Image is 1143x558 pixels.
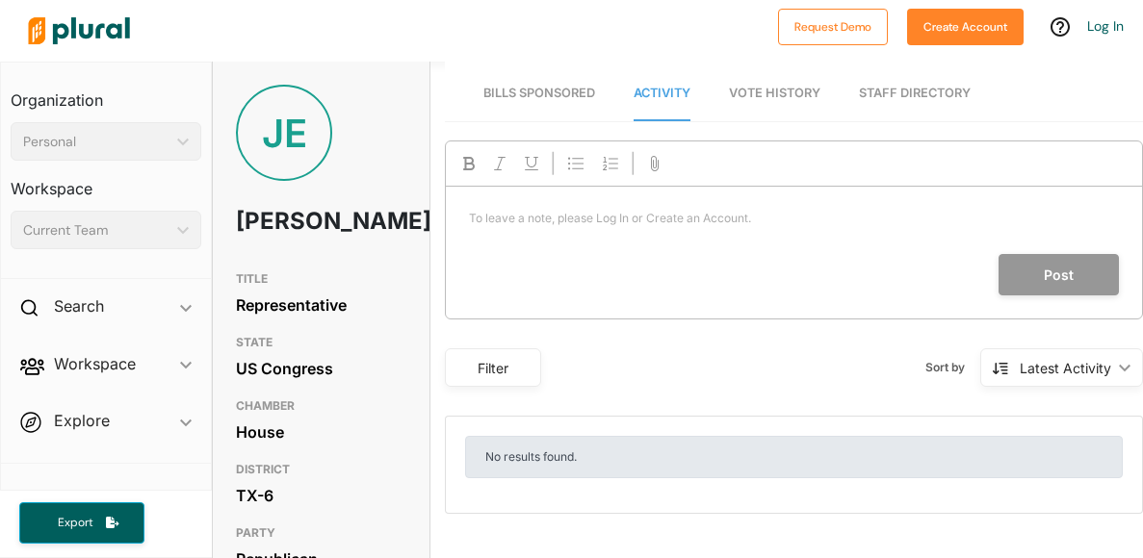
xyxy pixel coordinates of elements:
[23,220,169,241] div: Current Team
[778,15,888,36] a: Request Demo
[457,358,529,378] div: Filter
[44,515,106,531] span: Export
[23,132,169,152] div: Personal
[925,359,980,376] span: Sort by
[778,9,888,45] button: Request Demo
[907,15,1024,36] a: Create Account
[1087,17,1124,35] a: Log In
[907,9,1024,45] button: Create Account
[236,458,406,481] h3: DISTRICT
[236,85,332,181] div: JE
[236,267,406,291] h3: TITLE
[859,66,971,121] a: Staff Directory
[236,192,338,250] h1: [PERSON_NAME]
[236,481,406,510] div: TX-6
[999,254,1119,295] button: Post
[236,521,406,545] h3: PARTY
[236,354,406,383] div: US Congress
[729,86,820,100] span: Vote History
[483,66,595,121] a: Bills Sponsored
[54,295,104,317] h2: Search
[236,291,406,319] div: Representative
[729,66,820,121] a: Vote History
[236,331,406,354] h3: STATE
[19,502,144,544] button: Export
[236,418,406,446] div: House
[236,394,406,418] h3: CHAMBER
[483,86,595,100] span: Bills Sponsored
[11,72,201,114] h3: Organization
[1020,358,1111,378] div: Latest Activity
[465,436,1123,478] div: No results found.
[634,86,690,100] span: Activity
[634,66,690,121] a: Activity
[11,161,201,203] h3: Workspace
